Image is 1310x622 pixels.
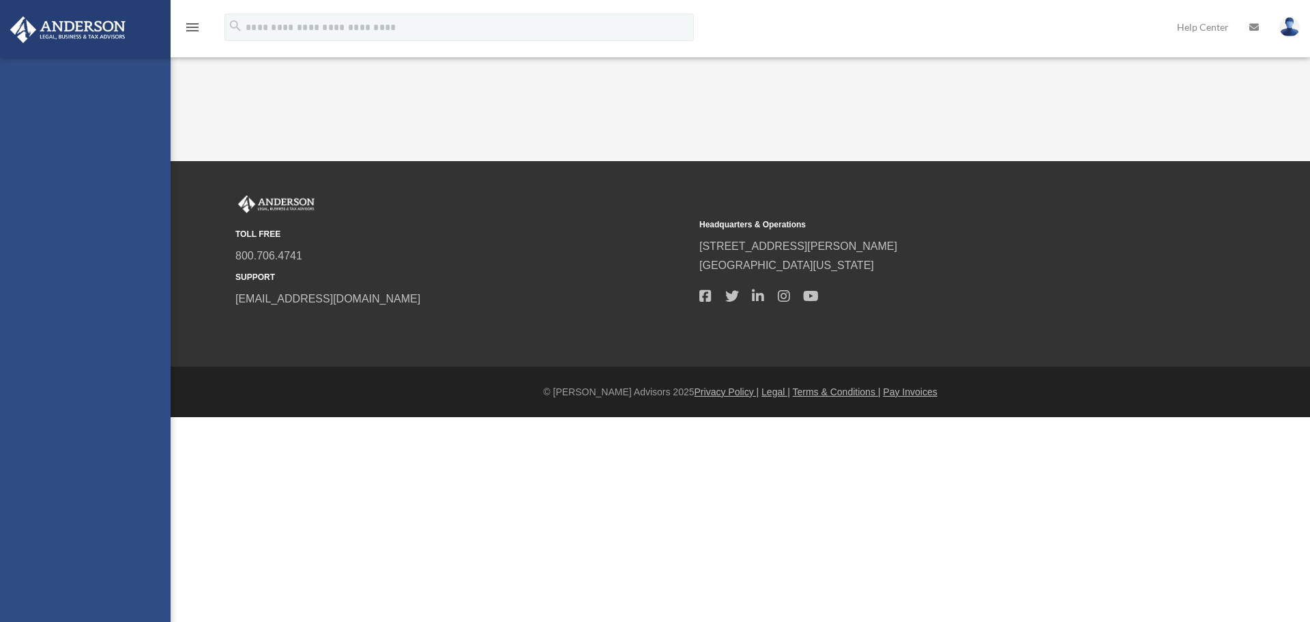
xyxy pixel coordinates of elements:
small: TOLL FREE [235,227,690,242]
i: menu [184,19,201,36]
div: © [PERSON_NAME] Advisors 2025 [171,384,1310,401]
img: Anderson Advisors Platinum Portal [6,16,130,43]
small: Headquarters & Operations [699,218,1154,232]
a: menu [184,24,201,36]
img: Anderson Advisors Platinum Portal [235,195,317,213]
a: Privacy Policy | [695,386,759,397]
img: User Pic [1279,17,1300,37]
a: Pay Invoices [883,386,937,397]
a: [GEOGRAPHIC_DATA][US_STATE] [699,259,874,271]
a: [EMAIL_ADDRESS][DOMAIN_NAME] [235,293,420,305]
a: 800.706.4741 [235,250,302,261]
small: SUPPORT [235,270,690,285]
a: Legal | [761,386,790,397]
a: [STREET_ADDRESS][PERSON_NAME] [699,240,897,252]
i: search [228,18,243,33]
a: Terms & Conditions | [793,386,881,397]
